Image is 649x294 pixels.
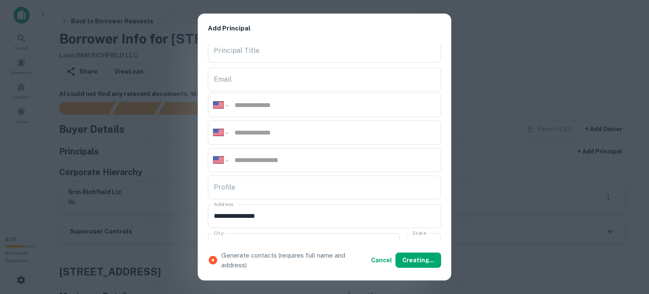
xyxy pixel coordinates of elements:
[395,253,441,268] button: Creating...
[368,253,395,268] button: Cancel
[412,229,426,236] label: State
[198,14,451,44] h2: Add Principal
[214,201,233,208] label: Address
[221,250,368,270] p: Generate contacts (requires full name and address)
[607,226,649,267] iframe: Chat Widget
[214,229,224,236] label: City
